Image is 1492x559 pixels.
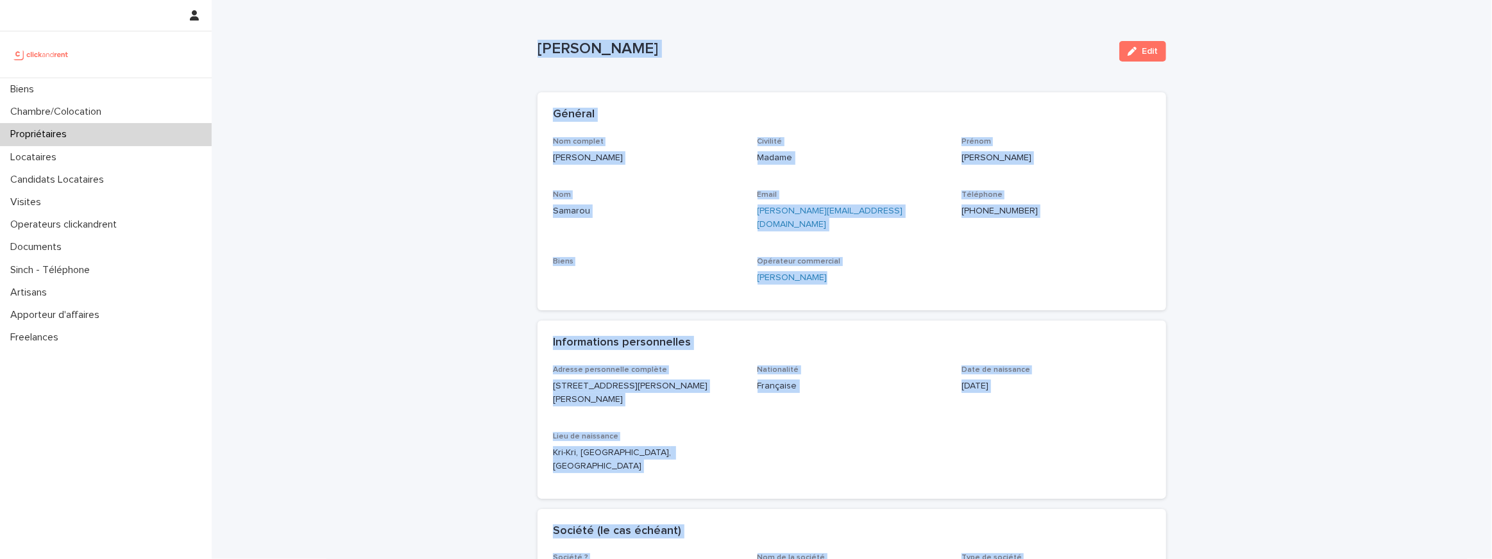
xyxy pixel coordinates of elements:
[1142,47,1158,56] span: Edit
[1119,41,1166,62] button: Edit
[962,204,1151,218] p: [PHONE_NUMBER]
[5,241,72,253] p: Documents
[553,138,604,146] span: Nom complet
[758,271,827,285] a: [PERSON_NAME]
[5,151,67,163] p: Locataires
[553,258,573,265] span: Biens
[553,151,742,165] p: [PERSON_NAME]
[962,151,1151,165] p: [PERSON_NAME]
[962,366,1030,374] span: Date de naissance
[553,433,618,440] span: Lieu de naissance
[758,191,777,199] span: Email
[5,174,114,186] p: Candidats Locataires
[553,191,571,199] span: Nom
[962,191,1003,199] span: Téléphone
[5,264,100,276] p: Sinch - Téléphone
[758,206,903,229] a: [PERSON_NAME][EMAIL_ADDRESS][DOMAIN_NAME]
[758,380,947,393] p: Française
[553,380,742,406] p: [STREET_ADDRESS][PERSON_NAME][PERSON_NAME]
[5,106,112,118] p: Chambre/Colocation
[758,366,799,374] span: Nationalité
[5,128,77,140] p: Propriétaires
[5,196,51,208] p: Visites
[962,380,1151,393] p: [DATE]
[553,366,667,374] span: Adresse personnelle complète
[5,83,44,96] p: Biens
[553,336,691,350] h2: Informations personnelles
[758,151,947,165] p: Madame
[5,331,69,344] p: Freelances
[538,40,1109,58] p: [PERSON_NAME]
[758,138,783,146] span: Civilité
[553,108,595,122] h2: Général
[962,138,991,146] span: Prénom
[553,204,742,218] p: Samarou
[10,42,72,67] img: UCB0brd3T0yccxBKYDjQ
[5,219,127,231] p: Operateurs clickandrent
[5,309,110,321] p: Apporteur d'affaires
[553,446,742,473] p: Kri-Kri, [GEOGRAPHIC_DATA], [GEOGRAPHIC_DATA]
[5,287,57,299] p: Artisans
[758,258,841,265] span: Opérateur commercial
[553,524,681,538] h2: Société (le cas échéant)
